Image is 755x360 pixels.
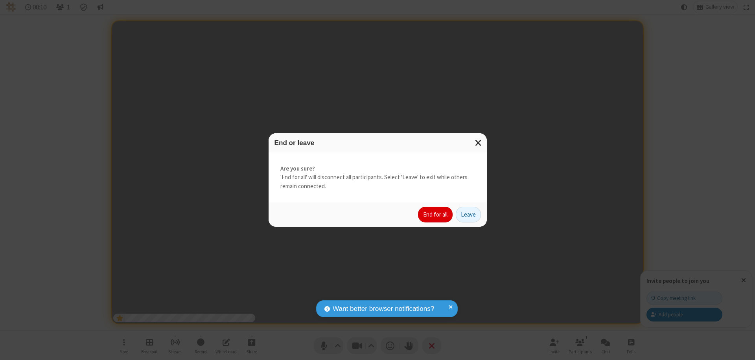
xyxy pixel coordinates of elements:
button: End for all [418,207,453,222]
h3: End or leave [274,139,481,147]
button: Close modal [470,133,487,152]
div: 'End for all' will disconnect all participants. Select 'Leave' to exit while others remain connec... [269,152,487,203]
strong: Are you sure? [280,164,475,173]
span: Want better browser notifications? [333,304,434,314]
button: Leave [456,207,481,222]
